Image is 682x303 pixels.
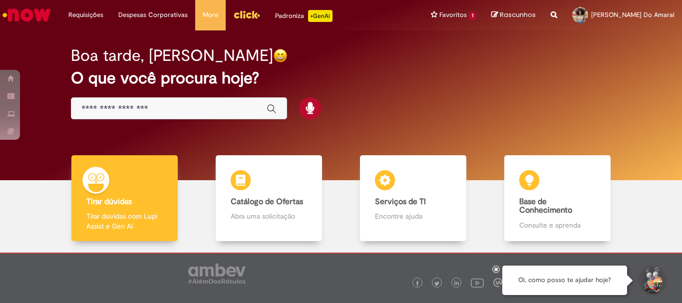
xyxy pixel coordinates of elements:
[188,264,246,284] img: logo_footer_ambev_rotulo_gray.png
[637,266,667,296] button: Iniciar Conversa de Suporte
[203,10,218,20] span: More
[375,211,451,221] p: Encontre ajuda
[52,155,197,242] a: Tirar dúvidas Tirar dúvidas com Lupi Assist e Gen Ai
[491,10,536,20] a: Rascunhos
[439,10,467,20] span: Favoritos
[308,10,333,22] p: +GenAi
[485,155,630,242] a: Base de Conhecimento Consulte e aprenda
[454,281,459,287] img: logo_footer_linkedin.png
[275,10,333,22] div: Padroniza
[231,211,307,221] p: Abra uma solicitação
[434,281,439,286] img: logo_footer_twitter.png
[502,266,627,295] div: Oi, como posso te ajudar hoje?
[68,10,103,20] span: Requisições
[375,197,426,207] b: Serviços de TI
[273,48,288,63] img: happy-face.png
[471,276,484,289] img: logo_footer_youtube.png
[519,220,595,230] p: Consulte e aprenda
[231,197,303,207] b: Catálogo de Ofertas
[519,197,572,216] b: Base de Conhecimento
[71,47,273,64] h2: Boa tarde, [PERSON_NAME]
[71,69,611,87] h2: O que você procura hoje?
[415,281,420,286] img: logo_footer_facebook.png
[86,211,162,231] p: Tirar dúvidas com Lupi Assist e Gen Ai
[197,155,341,242] a: Catálogo de Ofertas Abra uma solicitação
[86,197,132,207] b: Tirar dúvidas
[341,155,485,242] a: Serviços de TI Encontre ajuda
[233,7,260,22] img: click_logo_yellow_360x200.png
[500,10,536,19] span: Rascunhos
[118,10,188,20] span: Despesas Corporativas
[493,278,502,287] img: logo_footer_workplace.png
[1,5,52,25] img: ServiceNow
[591,10,675,19] span: [PERSON_NAME] Do Amaral
[469,11,476,20] span: 1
